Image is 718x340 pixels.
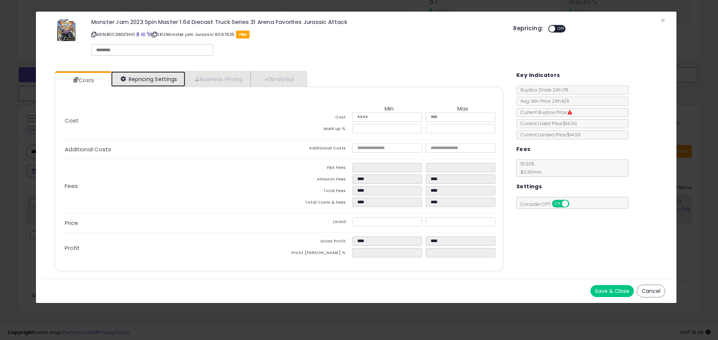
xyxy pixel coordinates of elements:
p: Profit [59,245,279,251]
p: Cost [59,118,279,124]
h5: Fees [516,145,531,154]
a: Costs [55,73,110,88]
i: Suppressed Buy Box [568,110,572,115]
span: BuyBox Share 24h: 0% [517,87,568,93]
a: All offer listings [141,31,145,37]
button: Cancel [637,285,665,297]
a: Repricing Settings [111,71,185,87]
td: Listed [279,217,352,229]
td: Profit [PERSON_NAME] % [279,248,352,260]
p: Additional Costs [59,146,279,152]
a: BuyBox page [136,31,140,37]
td: Additional Costs [279,143,352,155]
span: FBA [236,31,250,38]
h3: Monster Jam 2023 Spin Master 1:64 Diecast Truck Series 31 Arena Favorites Jurassic Attack [91,19,502,25]
img: 51ZuM1zT93L._SL60_.jpg [57,19,76,41]
a: Business Pricing [185,71,251,87]
td: Amazon Fees [279,174,352,186]
td: FBA Fees [279,163,352,174]
p: ASIN: B0CD9DZSHD | SKU: Monster jam Jurassic 6067635 [91,28,502,40]
span: 15.00 % [517,161,542,175]
h5: Settings [516,182,542,191]
th: Max [426,106,499,112]
td: Total Costs & Fees [279,198,352,209]
button: Save & Close [590,285,634,297]
span: × [660,15,665,26]
span: OFF [555,26,567,32]
span: Current Listed Price: $14.99 [517,120,577,127]
span: Current Buybox Price: [517,109,572,115]
td: Cost [279,112,352,124]
span: OFF [568,201,580,207]
h5: Key Indicators [516,71,560,80]
a: Your listing only [147,31,151,37]
h5: Repricing: [513,25,543,31]
span: $0.30 min [517,169,542,175]
p: Fees [59,183,279,189]
th: Min [352,106,426,112]
td: Gross Profit [279,237,352,248]
a: Analytics [251,71,306,87]
span: Current Landed Price: $14.99 [517,132,581,138]
span: Consider CPT: [517,201,579,207]
td: Mark up % [279,124,352,136]
span: Avg. Win Price 24h: N/A [517,98,569,104]
td: Total Fees [279,186,352,198]
p: Price [59,220,279,226]
span: ON [553,201,562,207]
